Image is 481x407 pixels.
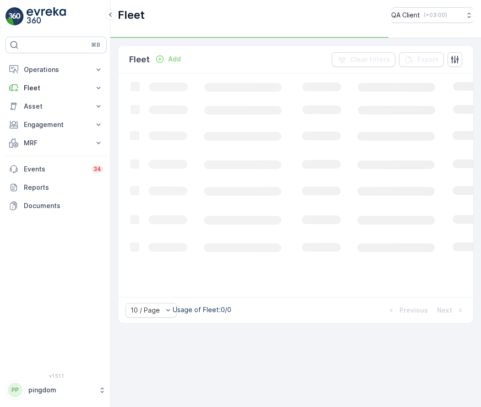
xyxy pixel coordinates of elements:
[8,383,22,397] div: PP
[152,54,185,65] button: Add
[24,183,103,192] p: Reports
[93,165,101,173] p: 34
[5,7,24,26] img: logo
[129,53,150,66] p: Fleet
[5,197,107,215] a: Documents
[5,178,107,197] a: Reports
[168,55,181,64] p: Add
[391,7,474,23] button: QA Client(+03:00)
[399,52,444,67] button: Export
[24,165,86,174] p: Events
[5,160,107,178] a: Events34
[173,305,231,314] p: Usage of Fleet : 0/0
[24,120,88,129] p: Engagement
[118,8,145,22] p: Fleet
[24,138,88,148] p: MRF
[332,52,395,67] button: Clear Filters
[27,7,66,26] img: logo_light-DOdMpM7g.png
[5,380,107,400] button: PPpingdom
[391,11,420,20] p: QA Client
[5,97,107,115] button: Asset
[24,102,88,111] p: Asset
[5,79,107,97] button: Fleet
[5,373,107,379] span: v 1.51.1
[399,306,428,315] p: Previous
[24,201,103,210] p: Documents
[436,305,466,316] button: Next
[424,11,447,19] p: ( +03:00 )
[28,385,94,395] p: pingdom
[24,65,88,74] p: Operations
[350,55,390,64] p: Clear Filters
[417,55,438,64] p: Export
[5,115,107,134] button: Engagement
[5,60,107,79] button: Operations
[91,41,100,49] p: ⌘B
[437,306,452,315] p: Next
[386,305,429,316] button: Previous
[5,134,107,152] button: MRF
[24,83,88,93] p: Fleet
